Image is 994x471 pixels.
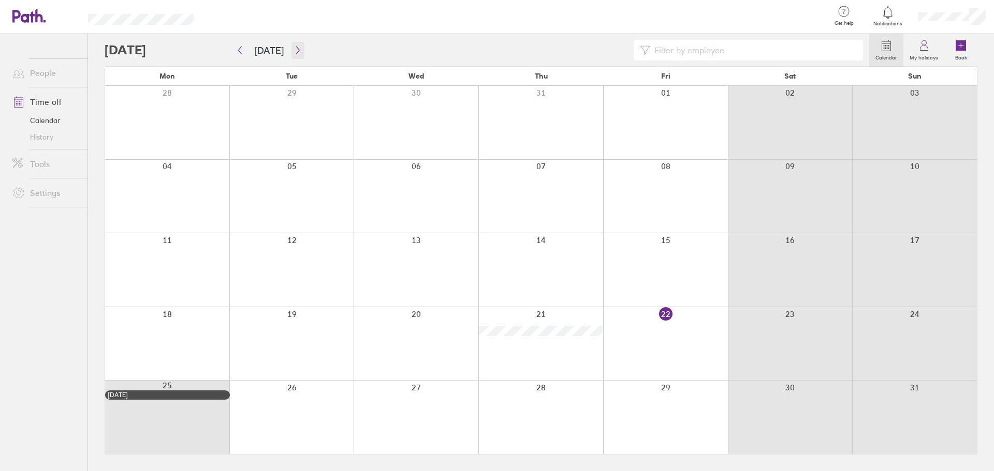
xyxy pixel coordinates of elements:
input: Filter by employee [650,40,857,60]
span: Tue [286,72,298,80]
a: Calendar [4,112,87,129]
div: [DATE] [108,391,227,399]
a: History [4,129,87,145]
span: Sun [908,72,922,80]
button: [DATE] [246,42,292,59]
a: Calendar [869,34,903,67]
span: Mon [159,72,175,80]
label: Book [949,52,973,61]
a: Tools [4,154,87,174]
label: My holidays [903,52,944,61]
span: Thu [535,72,548,80]
span: Sat [784,72,796,80]
span: Get help [827,20,861,26]
a: Settings [4,183,87,203]
a: Notifications [871,5,905,27]
span: Notifications [871,21,905,27]
span: Fri [661,72,670,80]
a: Time off [4,92,87,112]
label: Calendar [869,52,903,61]
a: My holidays [903,34,944,67]
a: People [4,63,87,83]
a: Book [944,34,977,67]
span: Wed [408,72,424,80]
